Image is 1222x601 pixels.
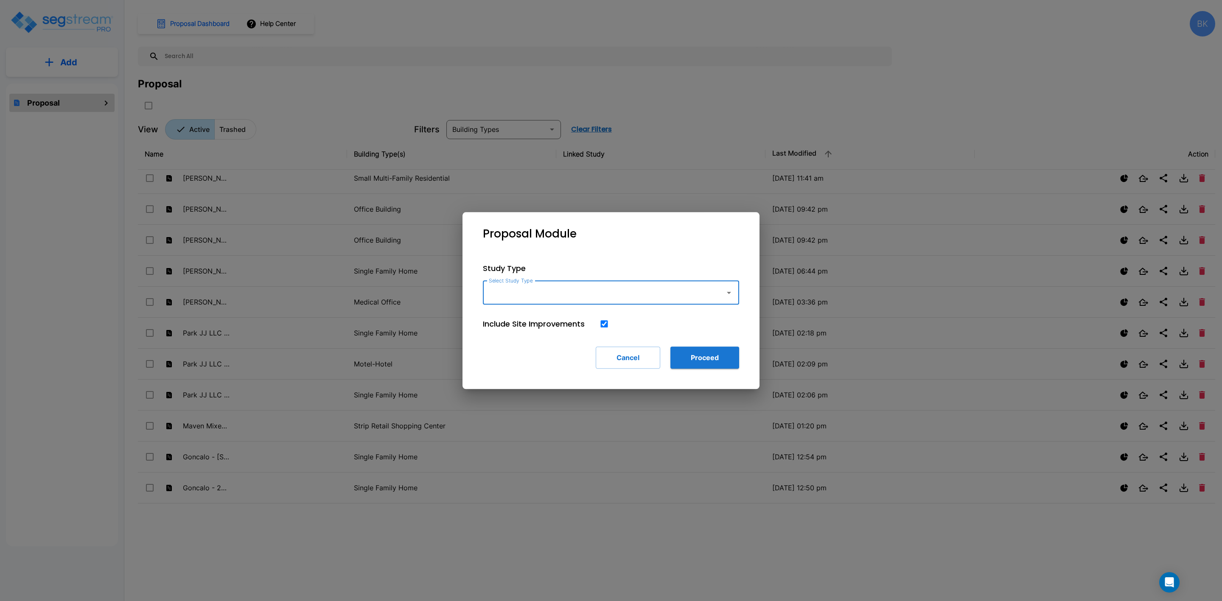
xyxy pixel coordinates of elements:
[596,347,660,369] button: Cancel
[1159,572,1180,593] div: Open Intercom Messenger
[483,263,739,274] p: Study Type
[483,318,585,330] p: Include Site Improvements
[670,347,739,369] button: Proceed
[483,226,577,242] p: Proposal Module
[489,277,533,284] label: Select Study Type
